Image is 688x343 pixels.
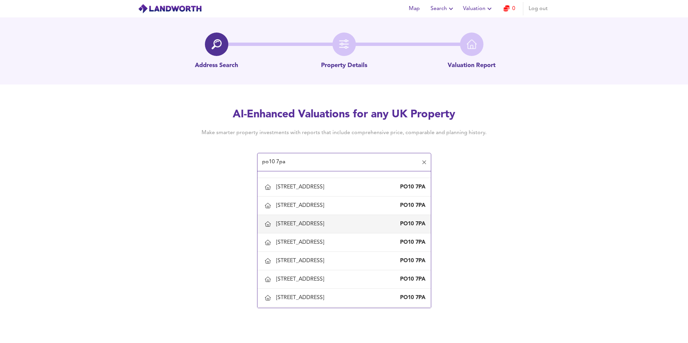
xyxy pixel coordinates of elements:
p: Property Details [321,61,367,70]
img: logo [138,4,202,14]
div: PO10 7PA [399,183,426,191]
span: Valuation [463,4,493,13]
div: [STREET_ADDRESS] [276,183,327,191]
button: 0 [499,2,520,15]
button: Log out [526,2,550,15]
div: [STREET_ADDRESS] [276,202,327,209]
span: Search [431,4,455,13]
a: 0 [504,4,515,13]
button: Search [428,2,458,15]
span: Log out [529,4,548,13]
img: filter-icon [339,39,349,49]
p: Address Search [195,61,238,70]
div: PO10 7PA [399,294,426,301]
div: [STREET_ADDRESS] [276,257,327,265]
h2: AI-Enhanced Valuations for any UK Property [192,107,497,122]
div: [STREET_ADDRESS] [276,276,327,283]
h4: Make smarter property investments with reports that include comprehensive price, comparable and p... [192,129,497,136]
div: PO10 7PA [399,257,426,265]
p: Valuation Report [448,61,495,70]
button: Valuation [460,2,496,15]
span: Map [406,4,423,13]
button: Clear [419,158,429,167]
div: PO10 7PA [399,202,426,209]
div: PO10 7PA [399,220,426,228]
div: [STREET_ADDRESS] [276,239,327,246]
div: PO10 7PA [399,276,426,283]
img: home-icon [467,39,477,49]
button: Map [404,2,425,15]
div: PO10 7PA [399,239,426,246]
input: Enter a postcode to start... [260,156,418,169]
div: [STREET_ADDRESS] [276,294,327,301]
img: search-icon [212,39,222,49]
div: [STREET_ADDRESS] [276,220,327,228]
